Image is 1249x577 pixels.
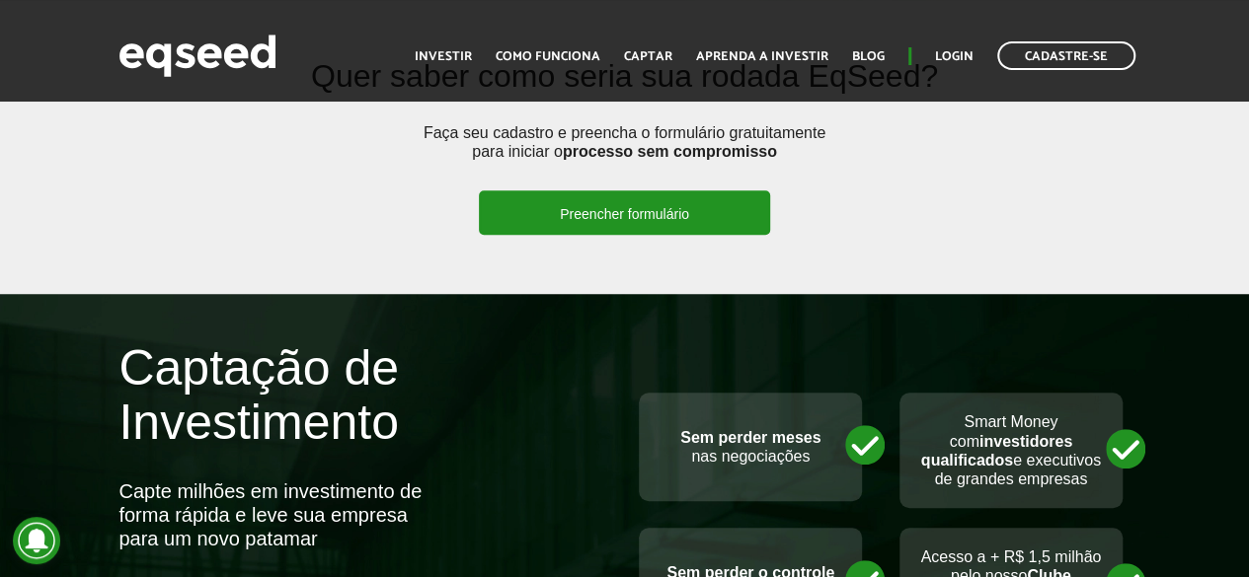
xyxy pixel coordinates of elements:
[417,123,831,190] p: Faça seu cadastro e preencha o formulário gratuitamente para iniciar o
[852,50,885,63] a: Blog
[624,50,672,63] a: Captar
[118,30,276,82] img: EqSeed
[659,428,842,466] p: nas negociações
[935,50,974,63] a: Login
[997,41,1135,70] a: Cadastre-se
[118,479,434,550] div: Capte milhões em investimento de forma rápida e leve sua empresa para um novo patamar
[563,143,777,160] strong: processo sem compromisso
[921,433,1072,469] strong: investidores qualificados
[680,429,820,446] strong: Sem perder meses
[479,190,770,235] a: Preencher formulário
[919,412,1103,488] p: Smart Money com e executivos de grandes empresas
[696,50,828,63] a: Aprenda a investir
[496,50,600,63] a: Como funciona
[118,341,609,479] h2: Captação de Investimento
[415,50,472,63] a: Investir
